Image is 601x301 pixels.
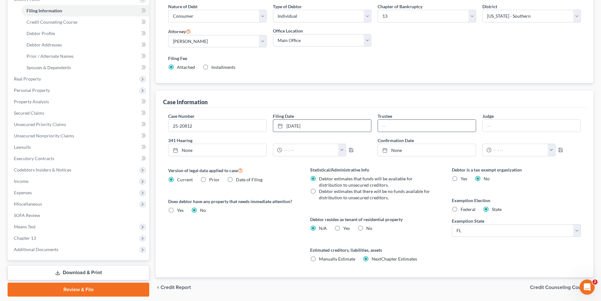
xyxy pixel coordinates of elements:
[9,141,149,153] a: Lawsuits
[9,210,149,221] a: SOFA Review
[177,177,193,182] span: Current
[156,285,191,290] button: chevron_left Credit Report
[14,247,58,252] span: Additional Documents
[163,98,208,106] div: Case Information
[319,226,327,231] span: N/A
[177,208,184,213] span: Yes
[14,167,71,172] span: Codebtors Insiders & Notices
[378,113,392,119] label: Trustee
[483,120,580,132] input: --
[452,197,581,204] label: Exemption Election
[273,113,294,119] label: Filing Date
[168,3,197,10] label: Nature of Debt
[592,280,598,285] span: 2
[530,285,588,290] span: Credit Counseling Course
[14,133,74,138] span: Unsecured Nonpriority Claims
[366,226,372,231] span: No
[14,178,28,184] span: Income
[492,207,502,212] span: State
[273,3,302,10] label: Type of Debtor
[27,31,55,36] span: Debtor Profile
[168,120,266,132] input: Enter case number...
[8,265,149,280] a: Download & Print
[27,53,74,59] span: Prior / Alternate Names
[482,113,494,119] label: Judge
[461,176,467,181] span: Yes
[236,177,262,182] span: Date of Filing
[21,62,149,73] a: Spouses & Dependents
[21,28,149,39] a: Debtor Profile
[156,285,161,290] i: chevron_left
[21,5,149,16] a: Filing Information
[461,207,475,212] span: Federal
[161,285,191,290] span: Credit Report
[168,55,581,62] label: Filing Fee
[378,144,476,156] a: None
[319,189,430,200] span: Debtor estimates that there will be no funds available for distribution to unsecured creditors.
[343,226,350,231] span: Yes
[200,208,206,213] span: No
[177,64,195,70] span: Attached
[168,198,297,205] label: Does debtor have any property that needs immediate attention?
[310,166,439,173] label: Statistical/Administrative Info
[27,42,62,47] span: Debtor Addresses
[211,64,235,70] span: Installments
[14,76,41,81] span: Real Property
[310,247,439,253] label: Estimated creditors, liabilities, assets
[14,201,42,207] span: Miscellaneous
[27,8,62,13] span: Filing Information
[168,144,266,156] a: None
[27,65,71,70] span: Spouses & Dependents
[372,256,417,262] span: NextChapter Estimates
[452,218,484,224] label: Exemption State
[273,27,303,34] label: Office Location
[273,120,371,132] a: [DATE]
[530,285,593,290] button: Credit Counseling Course chevron_right
[9,107,149,119] a: Secured Claims
[14,190,32,195] span: Expenses
[14,110,44,116] span: Secured Claims
[21,39,149,51] a: Debtor Addresses
[492,144,548,156] input: -- : --
[14,235,36,241] span: Chapter 13
[319,176,413,188] span: Debtor estimates that funds will be available for distribution to unsecured creditors.
[21,16,149,28] a: Credit Counseling Course
[14,156,54,161] span: Executory Contracts
[14,144,31,150] span: Lawsuits
[209,177,220,182] span: Prior
[9,153,149,164] a: Executory Contracts
[9,96,149,107] a: Property Analysis
[482,3,497,10] label: District
[168,27,191,35] label: Attorney
[21,51,149,62] a: Prior / Alternate Names
[378,120,476,132] input: --
[378,3,422,10] label: Chapter of Bankruptcy
[9,130,149,141] a: Unsecured Nonpriority Claims
[14,224,36,229] span: Means Test
[580,280,595,295] iframe: Intercom live chat
[165,137,374,144] label: 341 Hearing
[168,113,195,119] label: Case Number
[9,119,149,130] a: Unsecured Priority Claims
[374,137,584,144] label: Confirmation Date
[14,213,40,218] span: SOFA Review
[8,283,149,297] a: Review & File
[27,19,77,25] span: Credit Counseling Course
[310,216,439,223] label: Debtor resides as tenant of residential property
[14,122,66,127] span: Unsecured Priority Claims
[168,166,297,174] label: Version of legal data applied to case
[14,87,50,93] span: Personal Property
[282,144,339,156] input: -- : --
[14,99,49,104] span: Property Analysis
[484,176,490,181] span: No
[319,256,355,262] span: Manually Estimate
[452,166,581,173] label: Debtor is a tax exempt organization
